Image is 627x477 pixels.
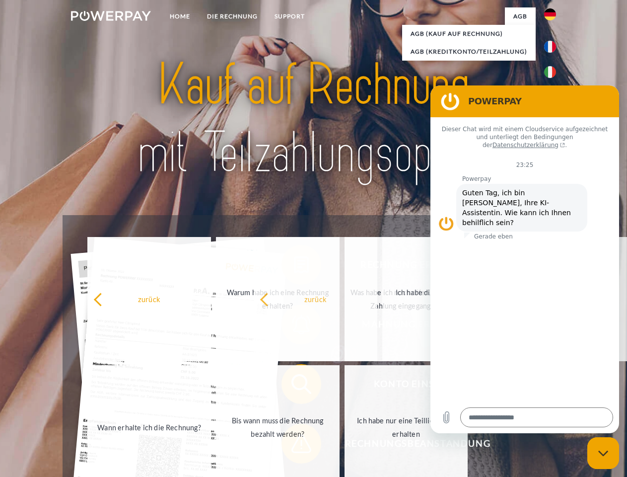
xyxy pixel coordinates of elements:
div: Ich habe nur eine Teillieferung erhalten [350,414,462,441]
div: Warum habe ich eine Rechnung erhalten? [222,286,334,313]
a: DIE RECHNUNG [199,7,266,25]
div: zurück [260,292,371,306]
a: AGB (Kauf auf Rechnung) [402,25,536,43]
div: Ich habe die Rechnung bereits bezahlt [388,286,500,313]
div: Wann erhalte ich die Rechnung? [93,420,205,434]
a: Home [161,7,199,25]
a: agb [505,7,536,25]
img: it [544,66,556,78]
img: de [544,8,556,20]
a: AGB (Kreditkonto/Teilzahlung) [402,43,536,61]
div: zurück [93,292,205,306]
div: Bis wann muss die Rechnung bezahlt werden? [222,414,334,441]
img: fr [544,41,556,53]
img: logo-powerpay-white.svg [71,11,151,21]
img: title-powerpay_de.svg [95,48,532,190]
iframe: Schaltfläche zum Öffnen des Messaging-Fensters; Konversation läuft [587,437,619,469]
a: SUPPORT [266,7,313,25]
iframe: Messaging-Fenster [430,85,619,433]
